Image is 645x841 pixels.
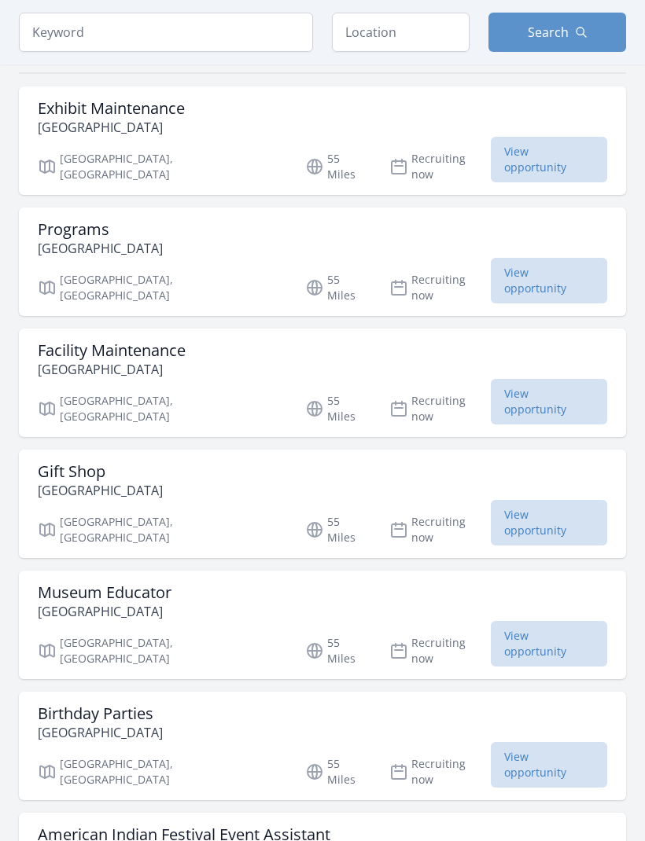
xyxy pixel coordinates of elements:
[389,151,491,182] p: Recruiting now
[38,272,286,303] p: [GEOGRAPHIC_DATA], [GEOGRAPHIC_DATA]
[389,756,491,788] p: Recruiting now
[19,329,626,437] a: Facility Maintenance [GEOGRAPHIC_DATA] [GEOGRAPHIC_DATA], [GEOGRAPHIC_DATA] 55 Miles Recruiting n...
[19,13,313,52] input: Keyword
[38,220,163,239] h3: Programs
[38,481,163,500] p: [GEOGRAPHIC_DATA]
[305,514,371,545] p: 55 Miles
[528,23,569,42] span: Search
[305,393,371,424] p: 55 Miles
[332,13,470,52] input: Location
[491,137,607,182] span: View opportunity
[389,272,491,303] p: Recruiting now
[38,756,286,788] p: [GEOGRAPHIC_DATA], [GEOGRAPHIC_DATA]
[19,692,626,800] a: Birthday Parties [GEOGRAPHIC_DATA] [GEOGRAPHIC_DATA], [GEOGRAPHIC_DATA] 55 Miles Recruiting now V...
[38,393,286,424] p: [GEOGRAPHIC_DATA], [GEOGRAPHIC_DATA]
[38,360,186,379] p: [GEOGRAPHIC_DATA]
[38,151,286,182] p: [GEOGRAPHIC_DATA], [GEOGRAPHIC_DATA]
[491,742,607,788] span: View opportunity
[38,514,286,545] p: [GEOGRAPHIC_DATA], [GEOGRAPHIC_DATA]
[491,621,607,667] span: View opportunity
[38,723,163,742] p: [GEOGRAPHIC_DATA]
[305,151,371,182] p: 55 Miles
[491,500,607,545] span: View opportunity
[38,704,163,723] h3: Birthday Parties
[38,118,185,137] p: [GEOGRAPHIC_DATA]
[38,462,163,481] h3: Gift Shop
[305,635,371,667] p: 55 Miles
[38,635,286,667] p: [GEOGRAPHIC_DATA], [GEOGRAPHIC_DATA]
[19,450,626,558] a: Gift Shop [GEOGRAPHIC_DATA] [GEOGRAPHIC_DATA], [GEOGRAPHIC_DATA] 55 Miles Recruiting now View opp...
[38,239,163,258] p: [GEOGRAPHIC_DATA]
[389,393,491,424] p: Recruiting now
[305,272,371,303] p: 55 Miles
[38,583,171,602] h3: Museum Educator
[488,13,626,52] button: Search
[389,635,491,667] p: Recruiting now
[19,86,626,195] a: Exhibit Maintenance [GEOGRAPHIC_DATA] [GEOGRAPHIC_DATA], [GEOGRAPHIC_DATA] 55 Miles Recruiting no...
[19,207,626,316] a: Programs [GEOGRAPHIC_DATA] [GEOGRAPHIC_DATA], [GEOGRAPHIC_DATA] 55 Miles Recruiting now View oppo...
[38,602,171,621] p: [GEOGRAPHIC_DATA]
[491,379,607,424] span: View opportunity
[491,258,607,303] span: View opportunity
[38,341,186,360] h3: Facility Maintenance
[19,571,626,679] a: Museum Educator [GEOGRAPHIC_DATA] [GEOGRAPHIC_DATA], [GEOGRAPHIC_DATA] 55 Miles Recruiting now Vi...
[38,99,185,118] h3: Exhibit Maintenance
[305,756,371,788] p: 55 Miles
[389,514,491,545] p: Recruiting now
